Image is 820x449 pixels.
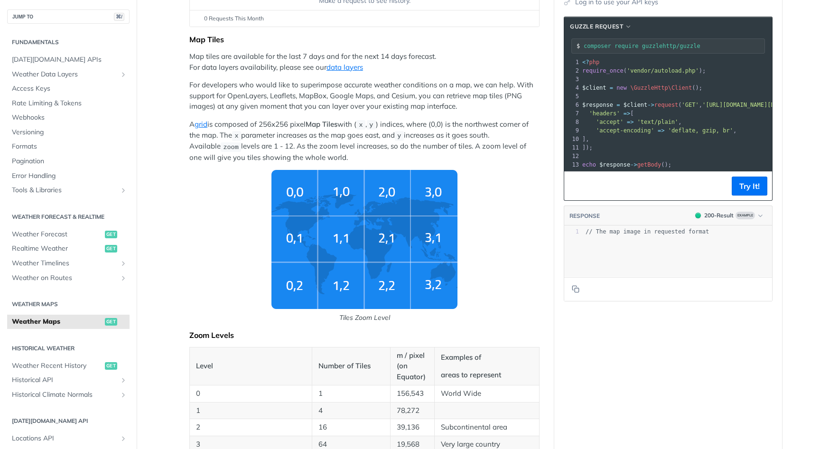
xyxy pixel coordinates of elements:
span: new [616,84,627,91]
img: weather-grid-map.png [271,170,457,309]
span: Formats [12,142,127,151]
a: Access Keys [7,82,130,96]
div: 13 [564,160,580,169]
a: Error Handling [7,169,130,183]
span: get [105,318,117,326]
button: Guzzle Request [567,22,635,31]
span: echo [582,161,596,168]
div: 5 [564,92,580,101]
button: Show subpages for Historical API [120,376,127,384]
a: Pagination [7,154,130,168]
span: Error Handling [12,171,127,181]
span: Rate Limiting & Tokens [12,99,127,108]
p: 78,272 [397,405,428,416]
p: Number of Tiles [318,361,384,372]
p: 4 [318,405,384,416]
div: Map Tiles [189,35,540,44]
button: Try It! [732,177,767,196]
button: 200200-ResultExample [690,211,767,220]
button: Show subpages for Locations API [120,435,127,442]
span: = [616,102,620,108]
span: ], [582,136,589,142]
span: require_once [582,67,624,74]
span: => [658,127,664,134]
div: 11 [564,143,580,152]
a: Realtime Weatherget [7,242,130,256]
p: 1 [318,388,384,399]
a: Historical APIShow subpages for Historical API [7,373,130,387]
div: 200 - Result [704,211,734,220]
a: Versioning [7,125,130,140]
span: $client [624,102,648,108]
button: Copy to clipboard [569,179,582,193]
p: 156,543 [397,388,428,399]
span: Locations API [12,434,117,443]
a: Historical Climate NormalsShow subpages for Historical Climate Normals [7,388,130,402]
div: 6 [564,101,580,109]
span: $response [582,102,613,108]
h2: Fundamentals [7,38,130,47]
button: Show subpages for Weather Timelines [120,260,127,267]
span: Webhooks [12,113,127,122]
button: Show subpages for Tools & Libraries [120,187,127,194]
div: Zoom Levels [189,330,540,340]
span: 'GET' [682,102,699,108]
span: Weather on Routes [12,273,117,283]
p: areas to represent [441,370,533,381]
span: Versioning [12,128,127,137]
a: Weather TimelinesShow subpages for Weather Timelines [7,256,130,271]
span: Weather Timelines [12,259,117,268]
p: 0 [196,388,306,399]
span: 'headers' [589,110,620,117]
span: Historical API [12,375,117,385]
span: => [624,110,630,117]
a: Weather Data LayersShow subpages for Weather Data Layers [7,67,130,82]
span: getBody [637,161,662,168]
span: Tools & Libraries [12,186,117,195]
div: 4 [564,84,580,92]
span: Example [736,212,755,219]
span: 200 [695,213,701,218]
div: 1 [564,58,580,66]
span: 0 Requests This Month [204,14,264,23]
strong: Map Tiles [306,120,337,129]
p: Tiles Zoom Level [189,313,540,323]
span: zoom [223,143,238,150]
span: Weather Forecast [12,230,102,239]
div: 8 [564,118,580,126]
p: 2 [196,422,306,433]
span: 'accept-encoding' [596,127,654,134]
h2: Weather Maps [7,300,130,309]
p: World Wide [441,388,533,399]
span: [ [582,110,634,117]
a: grid [195,120,207,129]
span: Weather Recent History [12,361,102,371]
span: ⌘/ [114,13,124,21]
span: Historical Climate Normals [12,390,117,400]
span: 'text/plain' [637,119,679,125]
a: Locations APIShow subpages for Locations API [7,431,130,446]
span: php [589,59,599,65]
span: get [105,245,117,253]
div: 3 [564,75,580,84]
span: => [627,119,634,125]
p: 39,136 [397,422,428,433]
span: ]); [582,144,593,151]
h2: Weather Forecast & realtime [7,213,130,221]
p: Examples of [441,352,533,363]
span: y [369,122,373,129]
div: 12 [564,152,580,160]
span: '[URL][DOMAIN_NAME][DATE]' [702,102,792,108]
span: Access Keys [12,84,127,94]
div: 7 [564,109,580,118]
span: Weather Data Layers [12,70,117,79]
span: $client [582,84,606,91]
span: (); [582,84,702,91]
span: -> [647,102,654,108]
p: Subcontinental area [441,422,533,433]
h2: Historical Weather [7,344,130,353]
span: ( ); [582,67,706,74]
p: For developers who would like to superimpose accurate weather conditions on a map, we can help. W... [189,80,540,112]
span: 'vendor/autoload.php' [627,67,699,74]
span: <? [582,59,589,65]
